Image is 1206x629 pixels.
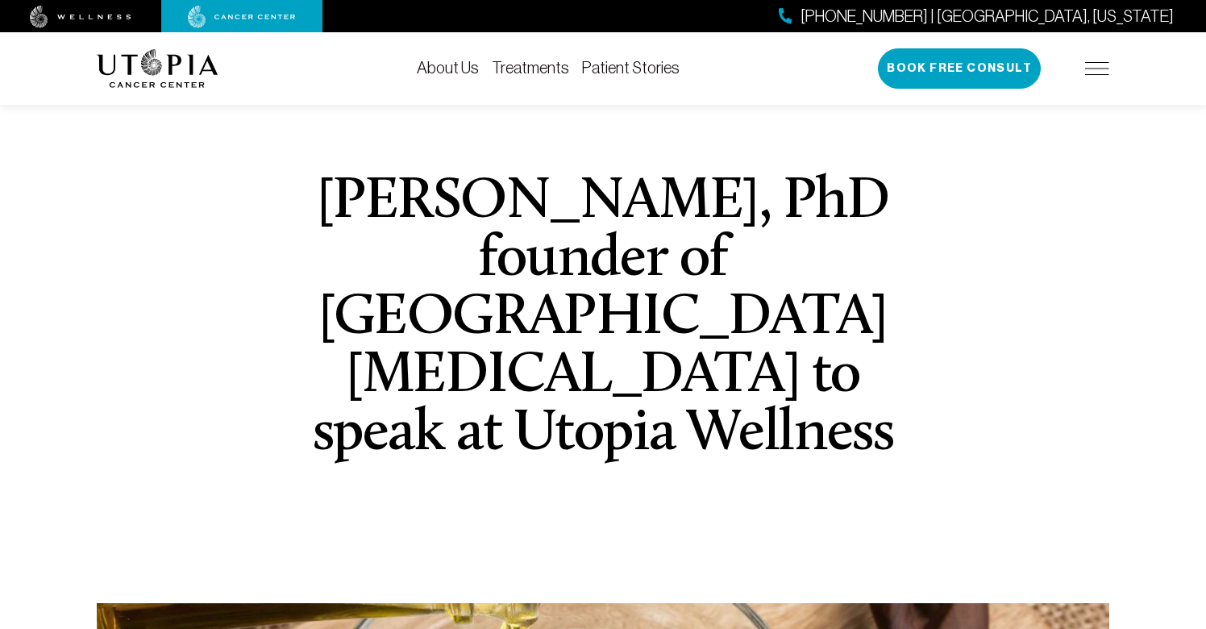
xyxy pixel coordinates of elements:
[1085,62,1109,75] img: icon-hamburger
[188,6,296,28] img: cancer center
[97,49,218,88] img: logo
[801,5,1174,28] span: [PHONE_NUMBER] | [GEOGRAPHIC_DATA], [US_STATE]
[878,48,1041,89] button: Book Free Consult
[30,6,131,28] img: wellness
[417,59,479,77] a: About Us
[492,59,569,77] a: Treatments
[582,59,680,77] a: Patient Stories
[779,5,1174,28] a: [PHONE_NUMBER] | [GEOGRAPHIC_DATA], [US_STATE]
[282,173,925,464] h1: [PERSON_NAME], PhD founder of [GEOGRAPHIC_DATA][MEDICAL_DATA] to speak at Utopia Wellness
